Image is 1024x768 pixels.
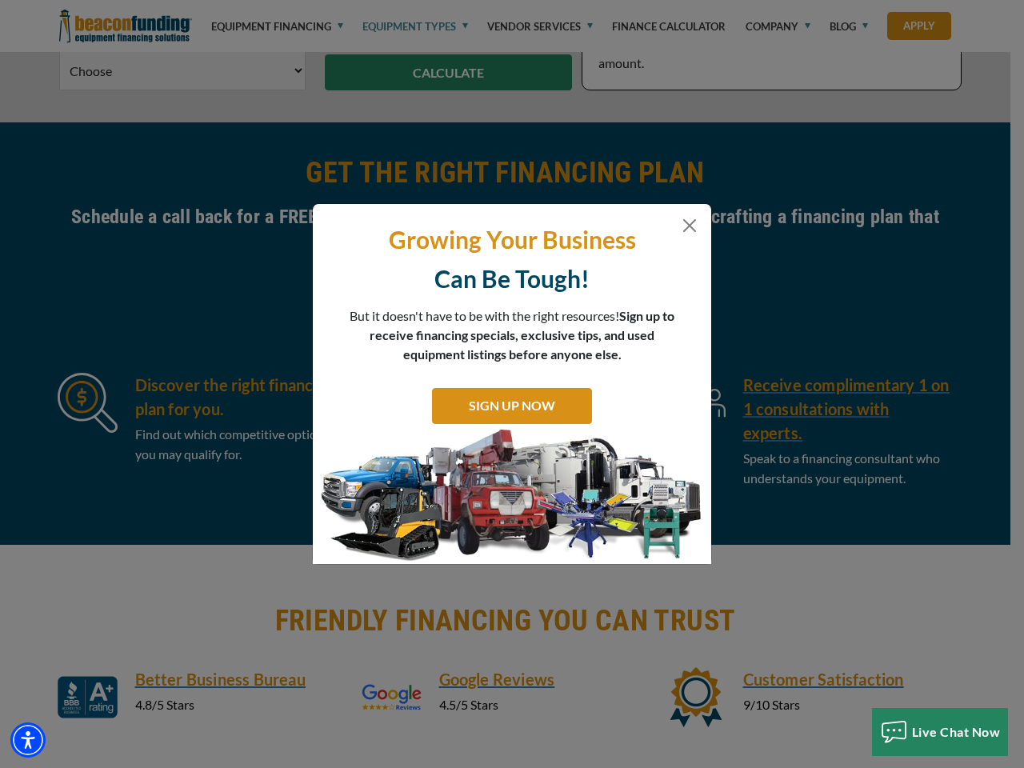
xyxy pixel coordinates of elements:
[912,724,1001,739] span: Live Chat Now
[680,216,699,235] button: Close
[313,428,711,564] img: SIGN UP NOW
[325,263,699,294] p: Can Be Tough!
[370,308,674,362] span: Sign up to receive financing specials, exclusive tips, and used equipment listings before anyone ...
[325,224,699,255] p: Growing Your Business
[872,708,1009,756] button: Live Chat Now
[349,306,675,364] p: But it doesn't have to be with the right resources!
[10,722,46,758] div: Accessibility Menu
[432,388,592,424] a: SIGN UP NOW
